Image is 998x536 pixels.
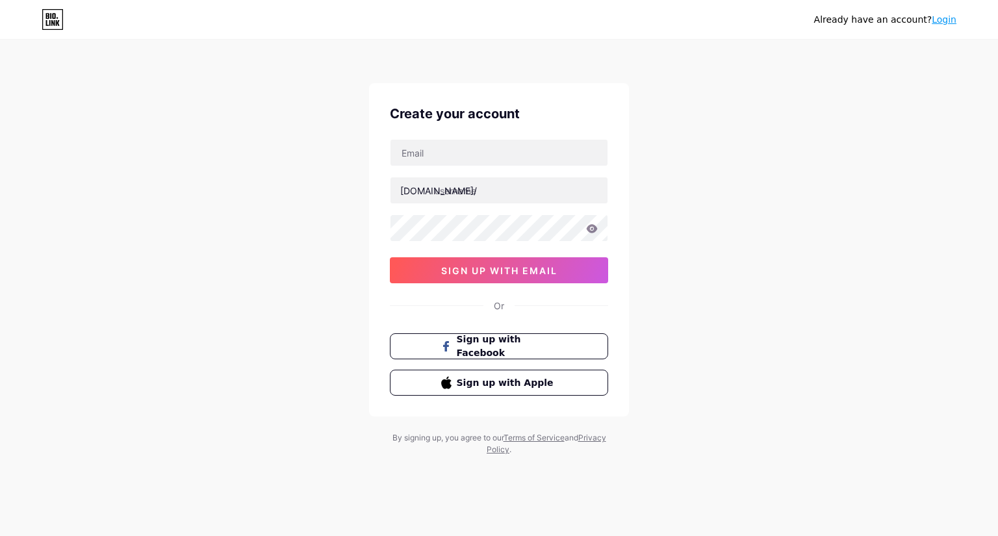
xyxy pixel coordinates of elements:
[494,299,504,313] div: Or
[390,177,608,203] input: username
[389,432,609,455] div: By signing up, you agree to our and .
[457,333,557,360] span: Sign up with Facebook
[390,257,608,283] button: sign up with email
[814,13,956,27] div: Already have an account?
[441,265,557,276] span: sign up with email
[932,14,956,25] a: Login
[390,370,608,396] button: Sign up with Apple
[504,433,565,442] a: Terms of Service
[390,104,608,123] div: Create your account
[400,184,477,198] div: [DOMAIN_NAME]/
[457,376,557,390] span: Sign up with Apple
[390,333,608,359] button: Sign up with Facebook
[390,140,608,166] input: Email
